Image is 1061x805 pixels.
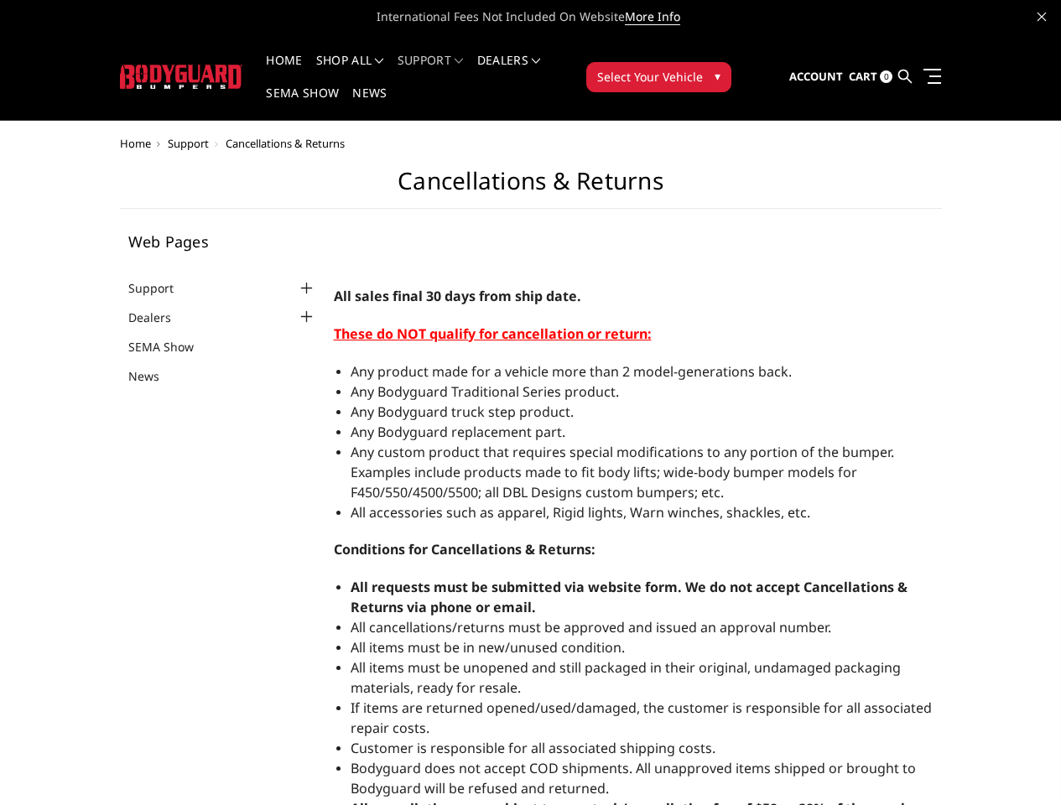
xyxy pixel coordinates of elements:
span: If items are returned opened/used/damaged, the customer is responsible for all associated repair ... [351,699,932,737]
span: Account [789,69,843,84]
a: Cart 0 [849,55,892,100]
span: Select Your Vehicle [597,68,703,86]
h1: Cancellations & Returns [120,167,942,209]
span: Cancellations & Returns [226,136,345,151]
a: Account [789,55,843,100]
a: Home [120,136,151,151]
a: News [352,87,387,120]
span: Any Bodyguard truck step product. [351,402,574,421]
span: Bodyguard does not accept COD shipments. All unapproved items shipped or brought to Bodyguard wil... [351,759,916,797]
a: SEMA Show [128,338,215,356]
a: Dealers [477,55,541,87]
a: News [128,367,180,385]
span: Any custom product that requires special modifications to any portion of the bumper. Examples inc... [351,443,894,501]
a: Support [168,136,209,151]
span: These do NOT qualify for cancellation or return: [334,325,652,343]
h5: Web Pages [128,234,317,249]
span: All sales final 30 days from ship date. [334,287,581,305]
strong: Conditions for Cancellations & Returns: [334,540,596,558]
span: Any Bodyguard Traditional Series product. [351,382,619,401]
img: BODYGUARD BUMPERS [120,65,243,89]
span: All items must be in new/unused condition. [351,638,625,657]
a: Support [128,279,195,297]
a: Dealers [128,309,192,326]
span: All accessories such as apparel, Rigid lights, Warn winches, shackles, etc. [351,503,810,522]
span: Any Bodyguard replacement part. [351,423,565,441]
span: All cancellations/returns must be approved and issued an approval number. [351,618,831,636]
span: Cart [849,69,877,84]
strong: All requests must be submitted via website form. We do not accept Cancellations & Returns via pho... [351,578,908,616]
button: Select Your Vehicle [586,62,731,92]
a: shop all [316,55,384,87]
a: SEMA Show [266,87,339,120]
a: More Info [625,8,680,25]
span: 0 [880,70,892,83]
a: Home [266,55,302,87]
span: All items must be unopened and still packaged in their original, undamaged packaging materials, r... [351,658,901,697]
span: Customer is responsible for all associated shipping costs. [351,739,715,757]
a: Support [398,55,464,87]
span: Any product made for a vehicle more than 2 model-generations back. [351,362,792,381]
span: ▾ [715,67,720,85]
